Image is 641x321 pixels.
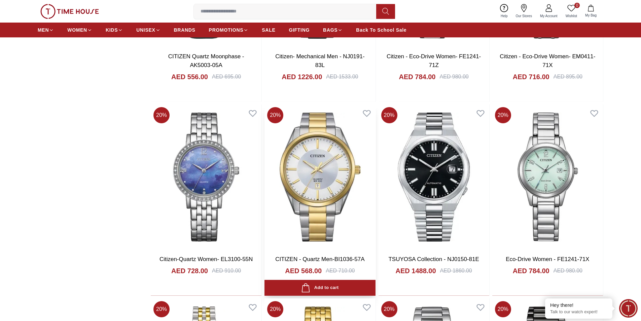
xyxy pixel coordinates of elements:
button: My Bag [581,3,601,19]
a: TSUYOSA Collection - NJ0150-81E [388,256,479,262]
h4: AED 728.00 [171,266,208,276]
span: 20 % [267,301,283,317]
div: AED 695.00 [212,73,241,81]
a: Citizen-Quartz Women- EL3100-55N [159,256,253,262]
a: BAGS [323,24,343,36]
a: PROMOTIONS [209,24,249,36]
div: Add to cart [301,283,339,292]
a: Our Stores [512,3,536,20]
h4: AED 716.00 [513,72,549,82]
a: Citizen - Eco-Drive Women- EM0411-71X [500,53,595,68]
a: BRANDS [174,24,195,36]
a: Citizen- Mechanical Men - NJ0191-83L [275,53,365,68]
span: 20 % [153,301,170,317]
img: TSUYOSA Collection - NJ0150-81E [379,104,489,249]
div: AED 980.00 [439,73,468,81]
span: SALE [262,27,275,33]
p: Talk to our watch expert! [550,309,607,315]
a: Eco-Drive Women - FE1241-71X [506,256,589,262]
div: AED 980.00 [554,267,582,275]
span: UNISEX [136,27,155,33]
span: 20 % [381,107,397,123]
img: Eco-Drive Women - FE1241-71X [492,104,603,249]
span: MEN [38,27,49,33]
span: Wishlist [563,13,580,19]
div: AED 910.00 [212,267,241,275]
h4: AED 1226.00 [282,72,322,82]
span: Back To School Sale [356,27,406,33]
img: Citizen-Quartz Women- EL3100-55N [151,104,261,249]
img: ... [40,4,99,19]
a: KIDS [106,24,123,36]
span: PROMOTIONS [209,27,244,33]
div: AED 895.00 [554,73,582,81]
a: GIFTING [289,24,310,36]
span: 20 % [495,301,511,317]
span: Help [498,13,510,19]
div: Chat Widget [619,299,638,318]
div: AED 1860.00 [440,267,472,275]
div: AED 1533.00 [326,73,358,81]
img: CITIZEN - Quartz Men-BI1036-57A [264,104,375,249]
h4: AED 784.00 [399,72,436,82]
a: CITIZEN Quartz Moonphase - AK5003-05A [168,53,244,68]
span: 0 [574,3,580,8]
span: WOMEN [67,27,87,33]
span: BAGS [323,27,337,33]
h4: AED 568.00 [285,266,322,276]
a: WOMEN [67,24,92,36]
a: UNISEX [136,24,160,36]
span: 20 % [381,301,397,317]
a: CITIZEN - Quartz Men-BI1036-57A [275,256,364,262]
span: My Bag [582,13,599,18]
span: 20 % [153,107,170,123]
div: Hey there! [550,302,607,309]
span: BRANDS [174,27,195,33]
a: MEN [38,24,54,36]
h4: AED 784.00 [513,266,549,276]
a: 0Wishlist [562,3,581,20]
span: GIFTING [289,27,310,33]
button: Add to cart [264,280,375,296]
a: Back To School Sale [356,24,406,36]
h4: AED 556.00 [171,72,208,82]
span: KIDS [106,27,118,33]
div: AED 710.00 [326,267,355,275]
h4: AED 1488.00 [395,266,436,276]
span: 20 % [267,107,283,123]
span: 20 % [495,107,511,123]
span: My Account [537,13,560,19]
a: SALE [262,24,275,36]
span: Our Stores [513,13,535,19]
a: Citizen - Eco-Drive Women- FE1241-71Z [387,53,481,68]
a: Help [497,3,512,20]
